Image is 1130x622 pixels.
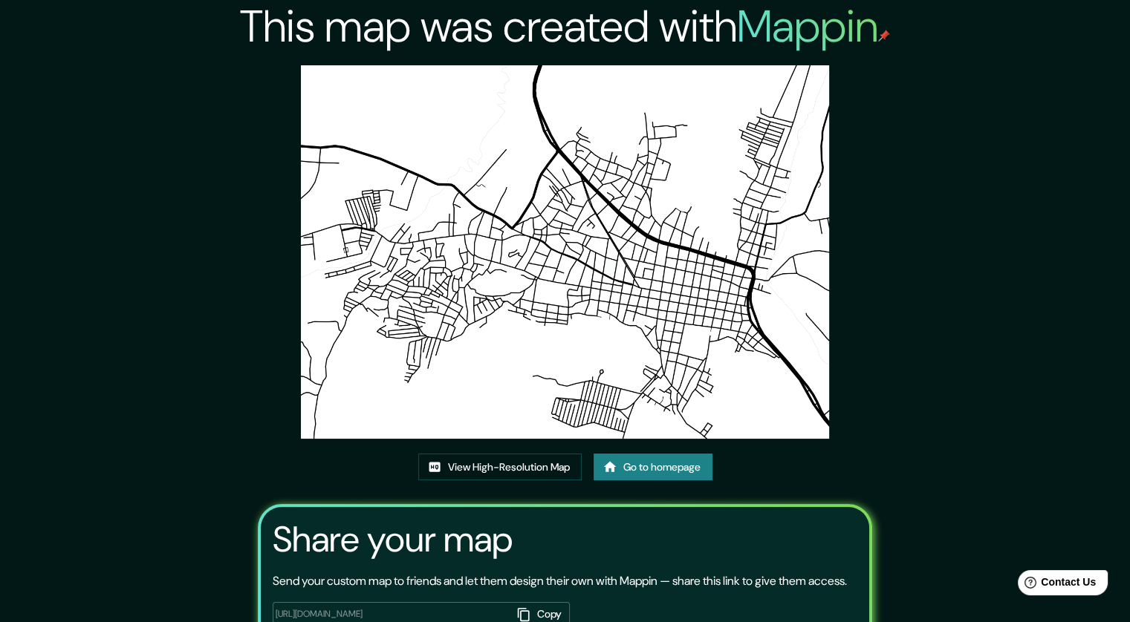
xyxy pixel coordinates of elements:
a: Go to homepage [594,454,712,481]
img: mappin-pin [878,30,890,42]
h3: Share your map [273,519,513,560]
img: created-map [301,65,829,439]
iframe: Help widget launcher [998,564,1114,606]
a: View High-Resolution Map [418,454,582,481]
p: Send your custom map to friends and let them design their own with Mappin — share this link to gi... [273,572,847,590]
